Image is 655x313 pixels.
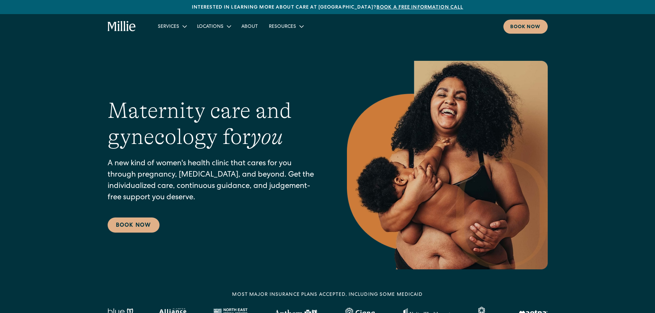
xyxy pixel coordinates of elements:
[108,217,160,233] a: Book Now
[108,98,319,150] h1: Maternity care and gynecology for
[347,61,548,269] img: Smiling mother with her baby in arms, celebrating body positivity and the nurturing bond of postp...
[376,5,463,10] a: Book a free information call
[192,21,236,32] div: Locations
[152,21,192,32] div: Services
[158,23,179,31] div: Services
[108,21,136,32] a: home
[108,158,319,204] p: A new kind of women's health clinic that cares for you through pregnancy, [MEDICAL_DATA], and bey...
[232,291,423,299] div: MOST MAJOR INSURANCE PLANS ACCEPTED, INCLUDING some MEDICAID
[503,20,548,34] a: Book now
[197,23,223,31] div: Locations
[269,23,296,31] div: Resources
[236,21,263,32] a: About
[263,21,308,32] div: Resources
[251,124,283,149] em: you
[510,24,541,31] div: Book now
